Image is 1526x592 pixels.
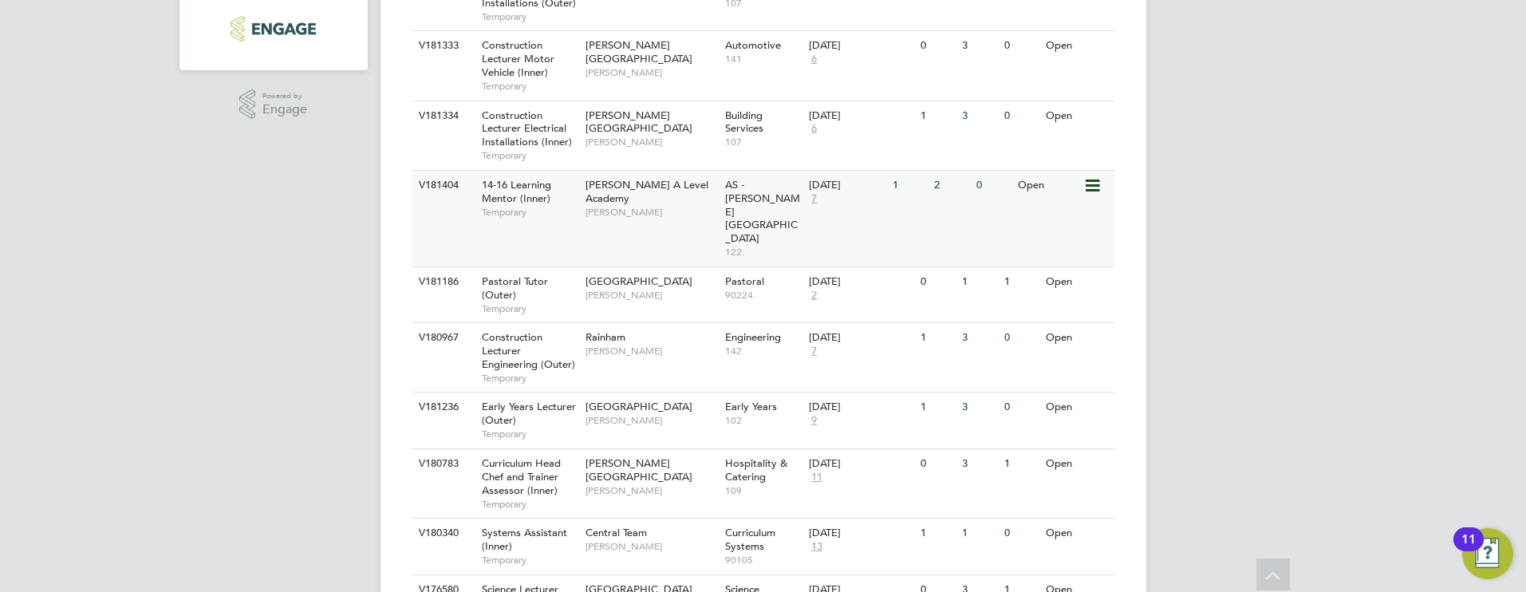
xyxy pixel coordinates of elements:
span: 6 [809,122,819,136]
span: [PERSON_NAME] [586,289,717,302]
div: V181186 [415,267,471,297]
div: 0 [1000,393,1042,422]
div: 1 [1000,449,1042,479]
span: AS - [PERSON_NAME][GEOGRAPHIC_DATA] [725,178,800,246]
span: Temporary [482,428,578,440]
span: [PERSON_NAME] [586,484,717,497]
div: 3 [958,449,1000,479]
div: 11 [1461,539,1476,560]
span: Temporary [482,10,578,23]
div: V180783 [415,449,471,479]
div: 0 [972,171,1014,200]
div: 1 [958,267,1000,297]
div: 0 [1000,323,1042,353]
div: 0 [917,267,958,297]
div: 1 [889,171,930,200]
span: Central Team [586,526,647,539]
span: Curriculum Systems [725,526,775,553]
div: Open [1042,393,1111,422]
span: Building Services [725,109,763,136]
div: Open [1042,31,1111,61]
span: 7 [809,345,819,358]
div: 1 [917,101,958,131]
div: [DATE] [809,457,913,471]
span: 102 [725,414,801,427]
a: Go to home page [199,16,349,41]
span: [PERSON_NAME] [586,345,717,357]
a: Powered byEngage [239,89,307,120]
span: 11 [809,471,825,484]
div: 0 [917,31,958,61]
div: 0 [1000,101,1042,131]
span: 142 [725,345,801,357]
span: 90105 [725,554,801,566]
span: Temporary [482,554,578,566]
span: Automotive [725,38,781,52]
span: 90224 [725,289,801,302]
span: Pastoral [725,274,764,288]
div: [DATE] [809,331,913,345]
span: Rainham [586,330,625,344]
span: [GEOGRAPHIC_DATA] [586,274,692,288]
div: 1 [917,393,958,422]
span: Curriculum Head Chef and Trainer Assessor (Inner) [482,456,561,497]
div: 0 [917,449,958,479]
div: Open [1042,323,1111,353]
div: 1 [1000,267,1042,297]
div: [DATE] [809,179,885,192]
div: Open [1042,519,1111,548]
span: 13 [809,540,825,554]
div: V181334 [415,101,471,131]
span: Temporary [482,206,578,219]
span: Engage [262,103,307,116]
div: V181404 [415,171,471,200]
span: 107 [725,136,801,148]
span: Engineering [725,330,781,344]
span: Pastoral Tutor (Outer) [482,274,548,302]
div: [DATE] [809,527,913,540]
span: [PERSON_NAME][GEOGRAPHIC_DATA] [586,38,692,65]
div: Open [1042,101,1111,131]
div: 3 [958,323,1000,353]
span: Construction Lecturer Electrical Installations (Inner) [482,109,572,149]
span: 2 [809,289,819,302]
div: [DATE] [809,401,913,414]
span: Temporary [482,372,578,385]
span: Temporary [482,149,578,162]
span: Construction Lecturer Engineering (Outer) [482,330,575,371]
span: Construction Lecturer Motor Vehicle (Inner) [482,38,554,79]
div: 1 [958,519,1000,548]
span: [PERSON_NAME][GEOGRAPHIC_DATA] [586,456,692,483]
span: Temporary [482,498,578,511]
span: Powered by [262,89,307,103]
div: [DATE] [809,109,913,123]
span: 109 [725,484,801,497]
span: [PERSON_NAME] [586,66,717,79]
div: 1 [917,519,958,548]
span: 122 [725,246,801,259]
span: [PERSON_NAME][GEOGRAPHIC_DATA] [586,109,692,136]
span: [PERSON_NAME] [586,136,717,148]
span: [PERSON_NAME] [586,414,717,427]
span: [PERSON_NAME] [586,206,717,219]
span: [PERSON_NAME] A Level Academy [586,178,708,205]
button: Open Resource Center, 11 new notifications [1462,528,1513,579]
span: [PERSON_NAME] [586,540,717,553]
div: Open [1014,171,1083,200]
div: V181333 [415,31,471,61]
div: 0 [1000,31,1042,61]
span: 7 [809,192,819,206]
span: Systems Assistant (Inner) [482,526,567,553]
div: V180340 [415,519,471,548]
div: V180967 [415,323,471,353]
span: Temporary [482,302,578,315]
span: 6 [809,53,819,66]
div: Open [1042,449,1111,479]
div: 3 [958,31,1000,61]
span: 141 [725,53,801,65]
div: V181236 [415,393,471,422]
div: 3 [958,101,1000,131]
span: Early Years Lecturer (Outer) [482,400,576,427]
span: Temporary [482,80,578,93]
div: 3 [958,393,1000,422]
